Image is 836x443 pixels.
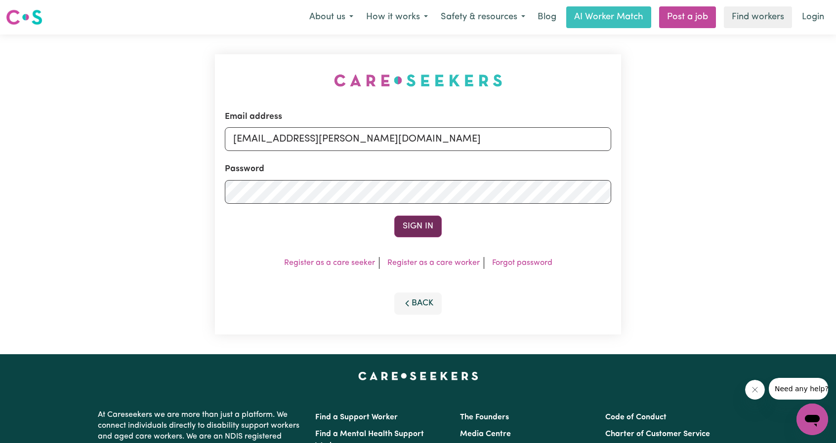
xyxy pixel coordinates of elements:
img: Careseekers logo [6,8,42,26]
button: About us [303,7,360,28]
a: The Founders [460,413,509,421]
iframe: Message from company [769,378,828,400]
a: Blog [532,6,562,28]
span: Need any help? [6,7,60,15]
a: Charter of Customer Service [605,430,710,438]
iframe: Close message [745,380,765,400]
a: Forgot password [492,259,552,267]
a: Find workers [724,6,792,28]
a: Find a Support Worker [315,413,398,421]
label: Email address [225,111,282,123]
a: Media Centre [460,430,511,438]
a: Post a job [659,6,716,28]
a: Login [796,6,830,28]
button: Back [394,293,442,314]
a: Register as a care worker [387,259,480,267]
a: Code of Conduct [605,413,667,421]
a: AI Worker Match [566,6,651,28]
label: Password [225,163,264,176]
button: Safety & resources [434,7,532,28]
a: Careseekers logo [6,6,42,29]
input: Email address [225,127,611,151]
a: Register as a care seeker [284,259,375,267]
iframe: Button to launch messaging window [796,404,828,435]
a: Careseekers home page [358,372,478,380]
button: How it works [360,7,434,28]
button: Sign In [394,216,442,237]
